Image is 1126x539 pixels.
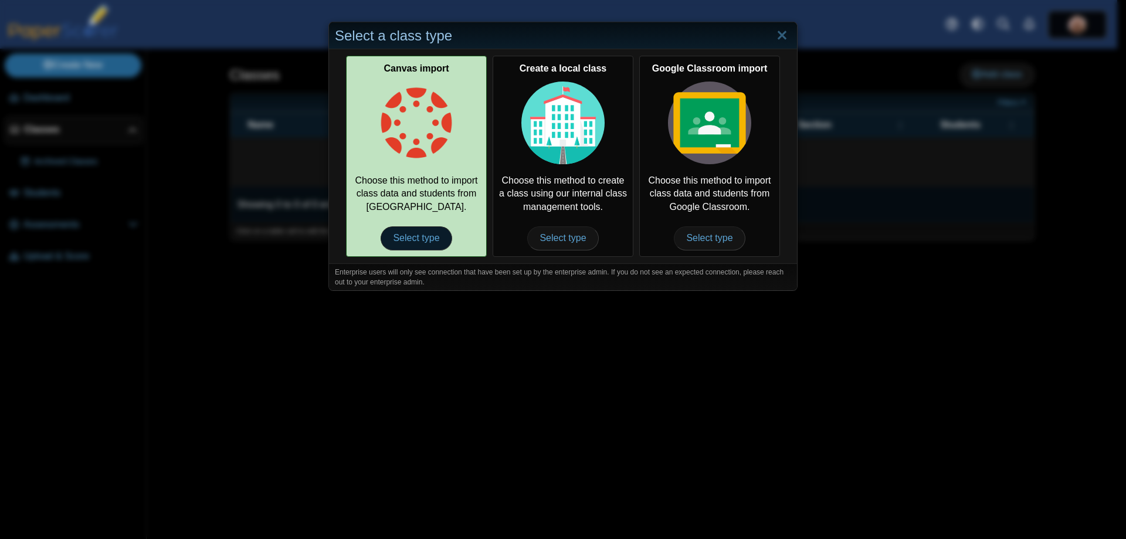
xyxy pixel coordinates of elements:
[521,82,605,165] img: class-type-local.svg
[773,26,791,46] a: Close
[639,56,780,256] div: Choose this method to import class data and students from Google Classroom.
[520,63,607,73] b: Create a local class
[381,226,452,250] span: Select type
[493,56,633,256] a: Create a local class Choose this method to create a class using our internal class management too...
[346,56,487,256] a: Canvas import Choose this method to import class data and students from [GEOGRAPHIC_DATA]. Select...
[652,63,767,73] b: Google Classroom import
[639,56,780,256] a: Google Classroom import Choose this method to import class data and students from Google Classroo...
[674,226,745,250] span: Select type
[668,82,751,165] img: class-type-google-classroom.svg
[375,82,458,165] img: class-type-canvas.png
[493,56,633,256] div: Choose this method to create a class using our internal class management tools.
[384,63,449,73] b: Canvas import
[329,263,797,291] div: Enterprise users will only see connection that have been set up by the enterprise admin. If you d...
[329,22,797,50] div: Select a class type
[346,56,487,256] div: Choose this method to import class data and students from [GEOGRAPHIC_DATA].
[527,226,598,250] span: Select type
